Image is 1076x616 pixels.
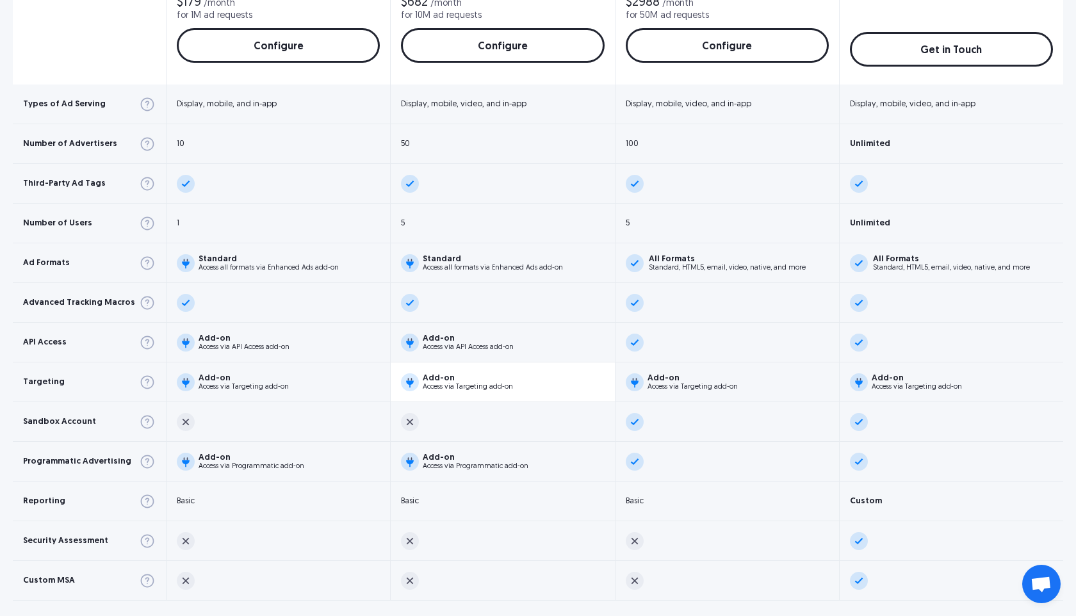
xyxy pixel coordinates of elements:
[850,140,890,148] div: Unlimited
[423,463,528,470] div: Access via Programmatic add-on
[23,537,108,545] div: Security Assessment
[626,28,829,63] a: Configure
[23,219,92,227] div: Number of Users
[401,219,405,227] div: 5
[401,497,419,505] div: Basic
[850,219,890,227] div: Unlimited
[423,384,513,391] div: Access via Targeting add-on
[177,497,195,505] div: Basic
[872,374,962,382] div: Add-on
[23,259,70,267] div: Ad Formats
[423,264,563,272] div: Access all formats via Enhanced Ads add-on
[648,374,738,382] div: Add-on
[23,576,75,585] div: Custom MSA
[23,457,131,466] div: Programmatic Advertising
[423,453,528,462] div: Add-on
[873,255,1030,263] div: All Formats
[626,497,644,505] div: Basic
[199,344,289,351] div: Access via API Access add-on
[850,100,975,108] div: Display, mobile, video, and in-app
[23,100,106,108] div: Types of Ad Serving
[23,298,135,307] div: Advanced Tracking Macros
[401,100,526,108] div: Display, mobile, video, and in-app
[23,338,67,346] div: API Access
[199,255,339,263] div: Standard
[1022,565,1061,603] a: Open chat
[872,384,962,391] div: Access via Targeting add-on
[423,255,563,263] div: Standard
[23,140,117,148] div: Number of Advertisers
[423,374,513,382] div: Add-on
[649,255,806,263] div: All Formats
[626,140,639,148] div: 100
[199,334,289,343] div: Add-on
[23,179,106,188] div: Third-Party Ad Tags
[199,374,289,382] div: Add-on
[177,100,277,108] div: Display, mobile, and in-app
[199,453,304,462] div: Add-on
[199,463,304,470] div: Access via Programmatic add-on
[23,417,96,426] div: Sandbox Account
[401,28,604,63] a: Configure
[23,378,65,386] div: Targeting
[626,219,630,227] div: 5
[177,140,184,148] div: 10
[626,100,751,108] div: Display, mobile, video, and in-app
[850,32,1053,67] a: Get in Touch
[423,334,514,343] div: Add-on
[177,28,380,63] a: Configure
[873,264,1030,272] div: Standard, HTML5, email, video, native, and more
[423,344,514,351] div: Access via API Access add-on
[199,264,339,272] div: Access all formats via Enhanced Ads add-on
[177,219,179,227] div: 1
[199,384,289,391] div: Access via Targeting add-on
[648,384,738,391] div: Access via Targeting add-on
[23,497,65,505] div: Reporting
[649,264,806,272] div: Standard, HTML5, email, video, native, and more
[850,497,882,505] div: Custom
[401,140,410,148] div: 50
